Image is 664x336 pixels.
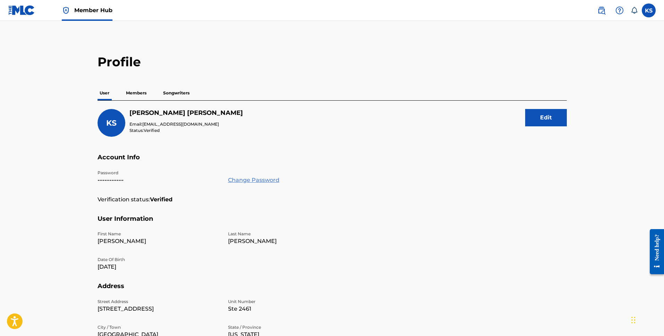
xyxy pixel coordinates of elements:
[62,6,70,15] img: Top Rightsholder
[98,299,220,305] p: Street Address
[228,324,350,330] p: State / Province
[228,305,350,313] p: Ste 2461
[124,86,149,100] p: Members
[98,237,220,245] p: [PERSON_NAME]
[98,195,150,204] p: Verification status:
[228,231,350,237] p: Last Name
[98,305,220,313] p: [STREET_ADDRESS]
[150,195,173,204] strong: Verified
[98,282,567,299] h5: Address
[631,310,636,330] div: Drag
[98,86,111,100] p: User
[645,224,664,280] iframe: Resource Center
[525,109,567,126] button: Edit
[98,257,220,263] p: Date Of Birth
[613,3,627,17] div: Help
[597,6,606,15] img: search
[595,3,608,17] a: Public Search
[129,127,243,134] p: Status:
[161,86,192,100] p: Songwriters
[98,54,567,70] h2: Profile
[144,128,160,133] span: Verified
[98,215,567,231] h5: User Information
[228,176,279,184] a: Change Password
[98,176,220,184] p: •••••••••••••••
[98,324,220,330] p: City / Town
[74,6,112,14] span: Member Hub
[615,6,624,15] img: help
[129,109,243,117] h5: Kennedy Stephens
[228,237,350,245] p: [PERSON_NAME]
[129,121,243,127] p: Email:
[228,299,350,305] p: Unit Number
[98,231,220,237] p: First Name
[8,5,35,15] img: MLC Logo
[98,153,567,170] h5: Account Info
[642,3,656,17] div: User Menu
[106,118,117,128] span: KS
[98,170,220,176] p: Password
[98,263,220,271] p: [DATE]
[142,121,219,127] span: [EMAIL_ADDRESS][DOMAIN_NAME]
[629,303,664,336] iframe: Chat Widget
[631,7,638,14] div: Notifications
